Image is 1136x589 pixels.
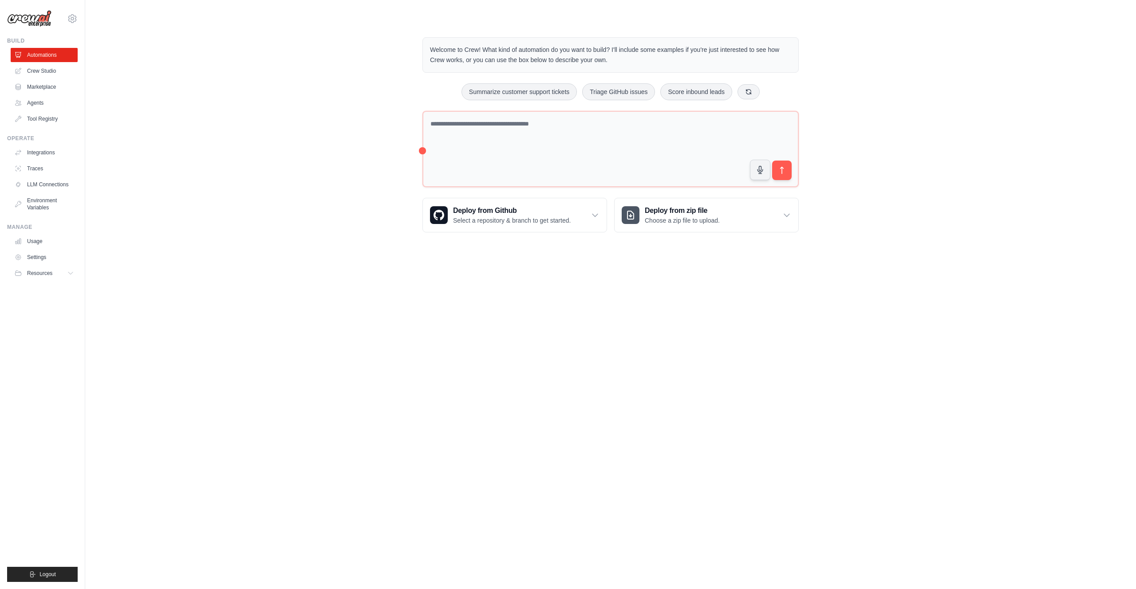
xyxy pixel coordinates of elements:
[11,161,78,176] a: Traces
[11,80,78,94] a: Marketplace
[27,270,52,277] span: Resources
[582,83,655,100] button: Triage GitHub issues
[11,48,78,62] a: Automations
[645,205,720,216] h3: Deploy from zip file
[11,266,78,280] button: Resources
[11,234,78,248] a: Usage
[7,135,78,142] div: Operate
[11,250,78,264] a: Settings
[39,571,56,578] span: Logout
[453,205,571,216] h3: Deploy from Github
[11,96,78,110] a: Agents
[11,193,78,215] a: Environment Variables
[11,145,78,160] a: Integrations
[11,112,78,126] a: Tool Registry
[11,64,78,78] a: Crew Studio
[11,177,78,192] a: LLM Connections
[7,567,78,582] button: Logout
[7,224,78,231] div: Manage
[430,45,791,65] p: Welcome to Crew! What kind of automation do you want to build? I'll include some examples if you'...
[660,83,732,100] button: Score inbound leads
[7,37,78,44] div: Build
[645,216,720,225] p: Choose a zip file to upload.
[461,83,577,100] button: Summarize customer support tickets
[7,10,51,27] img: Logo
[453,216,571,225] p: Select a repository & branch to get started.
